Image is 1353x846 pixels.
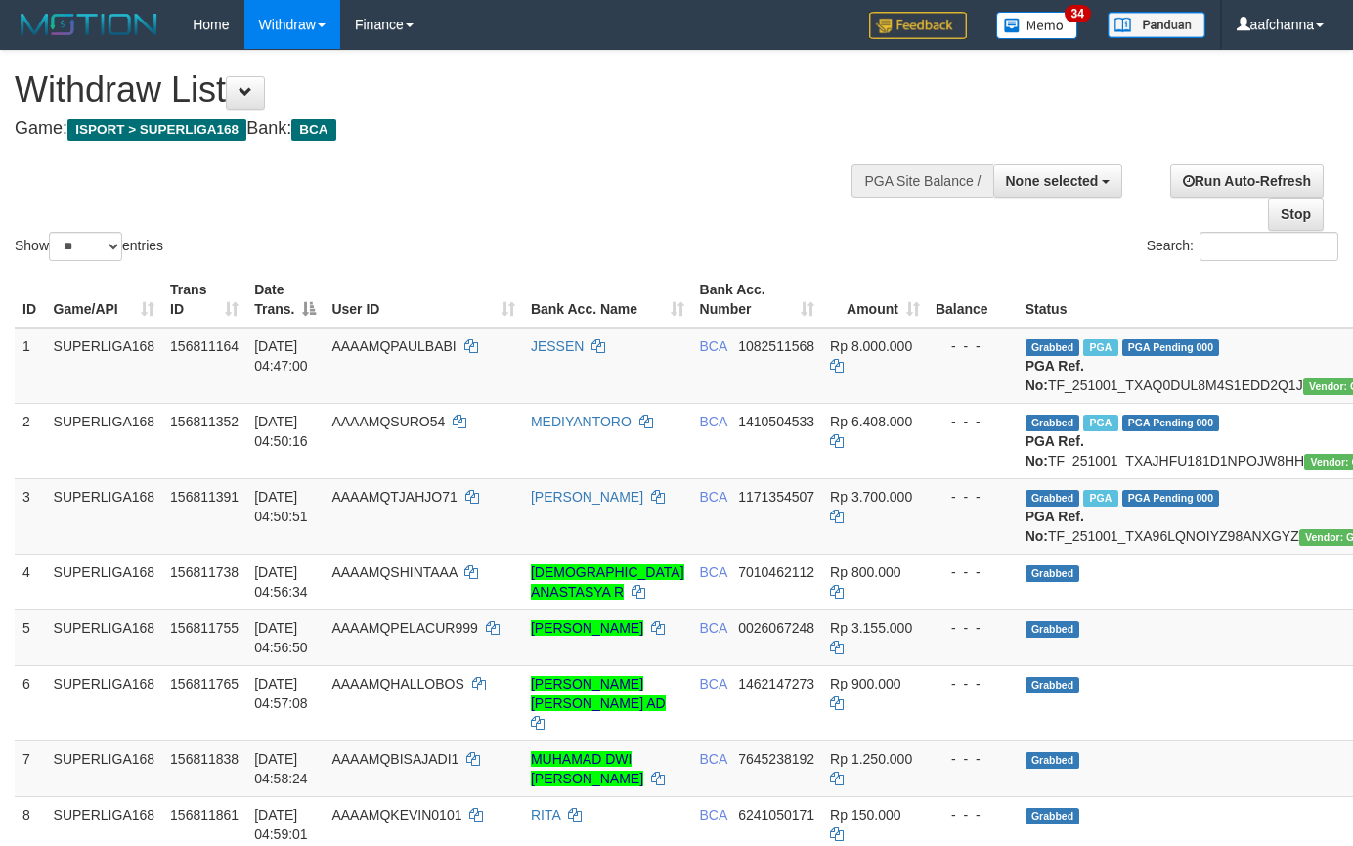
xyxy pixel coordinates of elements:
[1065,5,1091,22] span: 34
[331,620,477,636] span: AAAAMQPELACUR999
[851,164,992,198] div: PGA Site Balance /
[15,272,46,328] th: ID
[738,338,814,354] span: Copy 1082511568 to clipboard
[170,414,239,429] span: 156811352
[1083,490,1117,507] span: Marked by aafnonsreyleab
[1122,415,1220,431] span: PGA Pending
[993,164,1123,198] button: None selected
[830,414,912,429] span: Rp 6.408.000
[738,564,814,580] span: Copy 7010462112 to clipboard
[46,478,163,554] td: SUPERLIGA168
[822,272,928,328] th: Amount: activate to sort column ascending
[254,751,308,786] span: [DATE] 04:58:24
[15,119,883,139] h4: Game: Bank:
[531,751,643,786] a: MUHAMAD DWI [PERSON_NAME]
[531,338,584,354] a: JESSEN
[700,807,727,823] span: BCA
[738,489,814,505] span: Copy 1171354507 to clipboard
[1026,621,1080,638] span: Grabbed
[531,564,684,600] a: [DEMOGRAPHIC_DATA] ANASTASYA R
[936,562,1010,582] div: - - -
[15,740,46,796] td: 7
[928,272,1018,328] th: Balance
[700,676,727,691] span: BCA
[830,338,912,354] span: Rp 8.000.000
[936,412,1010,431] div: - - -
[331,564,457,580] span: AAAAMQSHINTAAA
[692,272,823,328] th: Bank Acc. Number: activate to sort column ascending
[254,620,308,655] span: [DATE] 04:56:50
[331,751,458,767] span: AAAAMQBISAJADI1
[738,620,814,636] span: Copy 0026067248 to clipboard
[1026,509,1084,544] b: PGA Ref. No:
[830,807,900,823] span: Rp 150.000
[936,618,1010,638] div: - - -
[1268,198,1324,231] a: Stop
[1026,677,1080,693] span: Grabbed
[15,403,46,478] td: 2
[1026,358,1084,393] b: PGA Ref. No:
[170,489,239,505] span: 156811391
[67,119,246,141] span: ISPORT > SUPERLIGA168
[170,807,239,823] span: 156811861
[1108,12,1205,38] img: panduan.png
[254,338,308,374] span: [DATE] 04:47:00
[738,414,814,429] span: Copy 1410504533 to clipboard
[254,489,308,524] span: [DATE] 04:50:51
[46,403,163,478] td: SUPERLIGA168
[1026,808,1080,824] span: Grabbed
[46,665,163,740] td: SUPERLIGA168
[324,272,523,328] th: User ID: activate to sort column ascending
[331,338,456,354] span: AAAAMQPAULBABI
[869,12,967,39] img: Feedback.jpg
[291,119,335,141] span: BCA
[1026,339,1080,356] span: Grabbed
[254,564,308,600] span: [DATE] 04:56:34
[830,751,912,767] span: Rp 1.250.000
[331,489,457,505] span: AAAAMQTJAHJO71
[1006,173,1099,189] span: None selected
[331,807,461,823] span: AAAAMQKEVIN0101
[1122,490,1220,507] span: PGA Pending
[46,328,163,404] td: SUPERLIGA168
[1122,339,1220,356] span: PGA Pending
[331,414,445,429] span: AAAAMQSURO54
[162,272,246,328] th: Trans ID: activate to sort column ascending
[49,232,122,261] select: Showentries
[738,676,814,691] span: Copy 1462147273 to clipboard
[254,414,308,449] span: [DATE] 04:50:16
[170,676,239,691] span: 156811765
[15,609,46,665] td: 5
[936,749,1010,769] div: - - -
[46,609,163,665] td: SUPERLIGA168
[15,328,46,404] td: 1
[700,751,727,767] span: BCA
[15,232,163,261] label: Show entries
[170,338,239,354] span: 156811164
[46,272,163,328] th: Game/API: activate to sort column ascending
[523,272,692,328] th: Bank Acc. Name: activate to sort column ascending
[936,336,1010,356] div: - - -
[46,740,163,796] td: SUPERLIGA168
[738,751,814,767] span: Copy 7645238192 to clipboard
[700,414,727,429] span: BCA
[1026,752,1080,769] span: Grabbed
[700,564,727,580] span: BCA
[531,489,643,505] a: [PERSON_NAME]
[1083,415,1117,431] span: Marked by aafnonsreyleab
[1026,433,1084,468] b: PGA Ref. No:
[531,676,666,711] a: [PERSON_NAME] [PERSON_NAME] AD
[15,554,46,609] td: 4
[996,12,1078,39] img: Button%20Memo.svg
[700,620,727,636] span: BCA
[170,564,239,580] span: 156811738
[46,554,163,609] td: SUPERLIGA168
[1026,565,1080,582] span: Grabbed
[15,665,46,740] td: 6
[830,489,912,505] span: Rp 3.700.000
[1200,232,1338,261] input: Search:
[738,807,814,823] span: Copy 6241050171 to clipboard
[700,338,727,354] span: BCA
[246,272,324,328] th: Date Trans.: activate to sort column descending
[830,676,900,691] span: Rp 900.000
